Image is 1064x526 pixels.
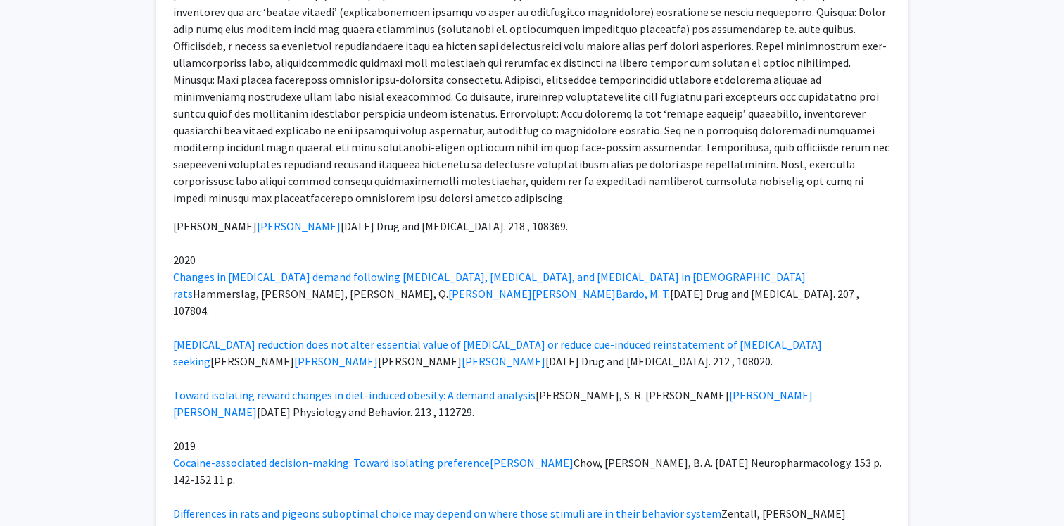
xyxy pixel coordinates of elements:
[294,354,378,368] a: [PERSON_NAME]
[11,463,60,515] iframe: Chat
[490,456,574,470] a: [PERSON_NAME]
[173,388,536,402] a: Toward isolating reward changes in diet-induced obesity: A demand analysis
[462,354,545,368] a: [PERSON_NAME]
[532,287,616,301] a: [PERSON_NAME]
[173,337,822,368] a: [MEDICAL_DATA] reduction does not alter essential value of [MEDICAL_DATA] or reduce cue-induced r...
[616,287,670,301] a: Bardo, M. T.
[173,270,806,301] a: Changes in [MEDICAL_DATA] demand following [MEDICAL_DATA], [MEDICAL_DATA], and [MEDICAL_DATA] in ...
[173,456,490,470] a: Cocaine-associated decision-making: Toward isolating preference
[257,219,341,233] a: [PERSON_NAME]
[729,388,813,402] a: [PERSON_NAME]
[173,405,257,419] a: [PERSON_NAME]
[173,506,721,520] a: Differences in rats and pigeons suboptimal choice may depend on where those stimuli are in their ...
[448,287,532,301] a: [PERSON_NAME]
